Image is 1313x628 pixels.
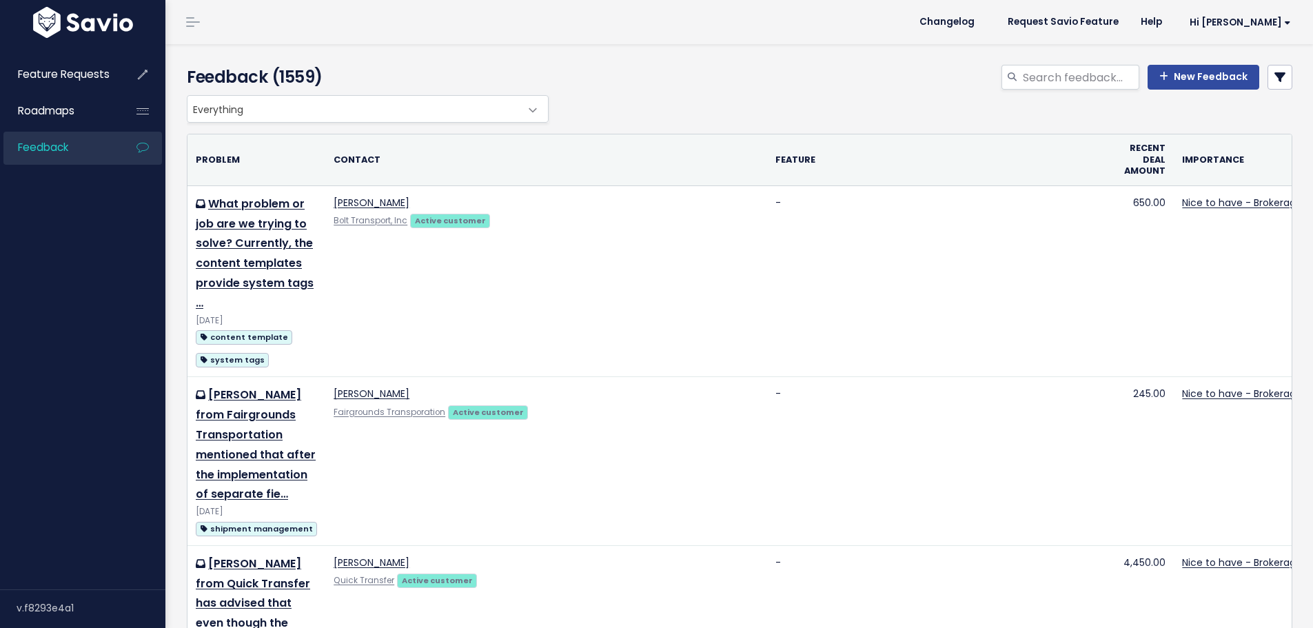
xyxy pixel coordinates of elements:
span: Roadmaps [18,103,74,118]
span: content template [196,330,292,345]
a: Feedback [3,132,114,163]
a: shipment management [196,520,317,537]
div: [DATE] [196,505,317,519]
a: system tags [196,351,269,368]
a: Active customer [410,213,490,227]
a: Fairgrounds Transporation [334,407,445,418]
th: Recent deal amount [1115,134,1174,185]
th: Problem [187,134,325,185]
strong: Active customer [402,575,473,586]
span: Everything [187,95,549,123]
a: Feature Requests [3,59,114,90]
a: Request Savio Feature [997,12,1130,32]
span: Changelog [919,17,975,27]
div: v.f8293e4a1 [17,590,165,626]
span: shipment management [196,522,317,536]
div: [DATE] [196,314,317,328]
a: content template [196,328,292,345]
img: logo-white.9d6f32f41409.svg [30,7,136,38]
a: [PERSON_NAME] [334,196,409,210]
a: [PERSON_NAME] [334,556,409,569]
a: Quick Transfer [334,575,394,586]
a: [PERSON_NAME] [334,387,409,401]
span: Feature Requests [18,67,110,81]
input: Search feedback... [1021,65,1139,90]
a: Bolt Transport, Inc [334,215,407,226]
td: - [767,185,1115,377]
span: Feedback [18,140,68,154]
h4: Feedback (1559) [187,65,542,90]
td: 245.00 [1115,377,1174,545]
span: Everything [187,96,520,122]
th: Contact [325,134,767,185]
a: [PERSON_NAME] from Fairgrounds Transportation mentioned that after the implementation of separate... [196,387,316,502]
span: Hi [PERSON_NAME] [1190,17,1291,28]
a: New Feedback [1148,65,1259,90]
a: Active customer [397,573,477,587]
a: Hi [PERSON_NAME] [1173,12,1302,33]
a: Active customer [448,405,528,418]
th: Feature [767,134,1115,185]
strong: Active customer [415,215,486,226]
a: Help [1130,12,1173,32]
td: 650.00 [1115,185,1174,377]
a: What problem or job are we trying to solve? Currently, the content templates provide system tags … [196,196,314,311]
td: - [767,377,1115,545]
span: system tags [196,353,269,367]
strong: Active customer [453,407,524,418]
a: Roadmaps [3,95,114,127]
